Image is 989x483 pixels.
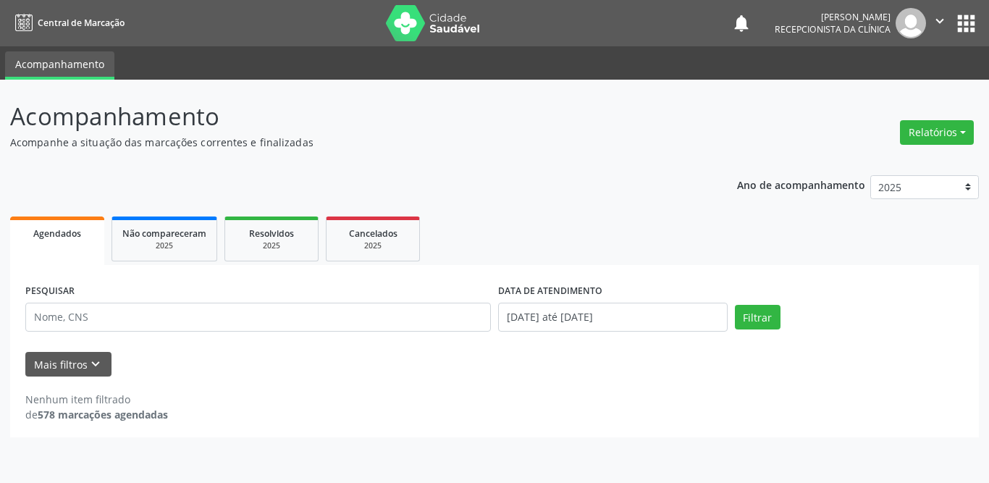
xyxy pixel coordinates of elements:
[731,13,752,33] button: notifications
[10,135,689,150] p: Acompanhe a situação das marcações correntes e finalizadas
[122,240,206,251] div: 2025
[10,11,125,35] a: Central de Marcação
[25,407,168,422] div: de
[5,51,114,80] a: Acompanhamento
[122,227,206,240] span: Não compareceram
[25,352,111,377] button: Mais filtroskeyboard_arrow_down
[498,303,728,332] input: Selecione um intervalo
[900,120,974,145] button: Relatórios
[25,392,168,407] div: Nenhum item filtrado
[735,305,780,329] button: Filtrar
[337,240,409,251] div: 2025
[954,11,979,36] button: apps
[926,8,954,38] button: 
[25,280,75,303] label: PESQUISAR
[33,227,81,240] span: Agendados
[249,227,294,240] span: Resolvidos
[932,13,948,29] i: 
[25,303,491,332] input: Nome, CNS
[349,227,397,240] span: Cancelados
[10,98,689,135] p: Acompanhamento
[38,408,168,421] strong: 578 marcações agendadas
[235,240,308,251] div: 2025
[737,175,865,193] p: Ano de acompanhamento
[775,11,891,23] div: [PERSON_NAME]
[38,17,125,29] span: Central de Marcação
[775,23,891,35] span: Recepcionista da clínica
[498,280,602,303] label: DATA DE ATENDIMENTO
[896,8,926,38] img: img
[88,356,104,372] i: keyboard_arrow_down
